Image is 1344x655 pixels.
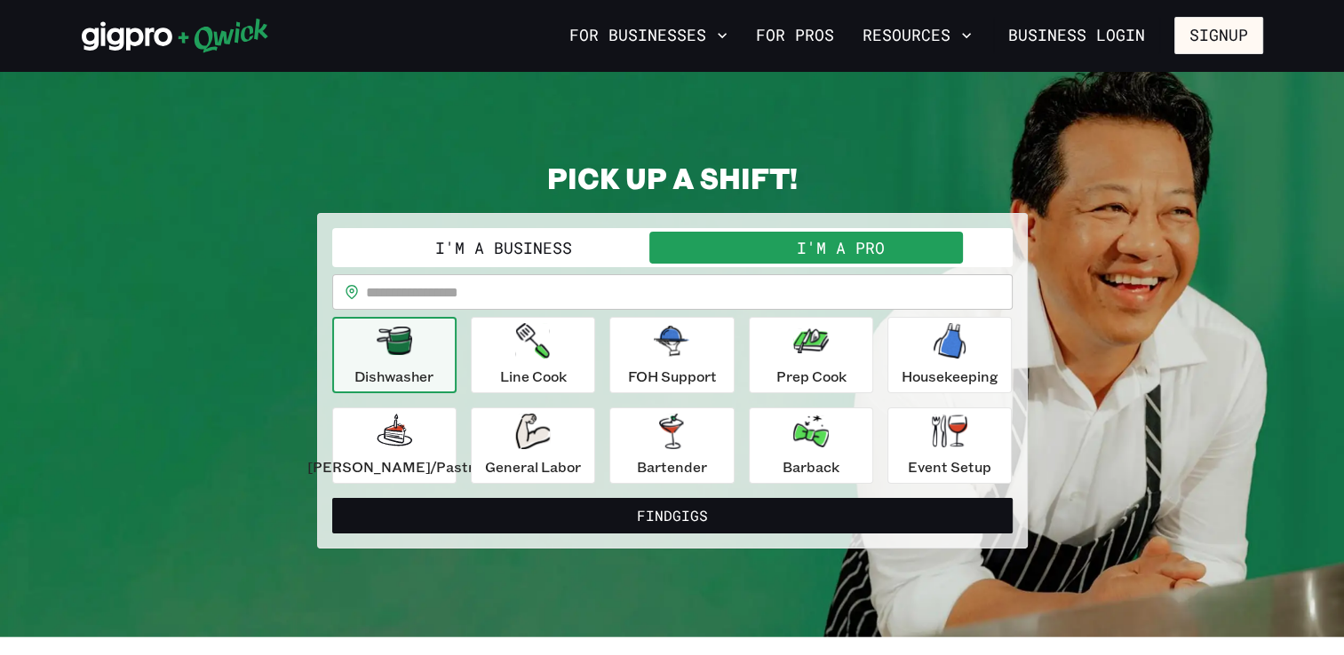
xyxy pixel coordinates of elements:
p: Line Cook [500,366,567,387]
p: Dishwasher [354,366,433,387]
button: For Businesses [562,20,735,51]
button: Line Cook [471,317,595,393]
button: [PERSON_NAME]/Pastry [332,407,457,484]
button: I'm a Pro [672,232,1009,264]
button: Signup [1174,17,1263,54]
button: Dishwasher [332,317,457,393]
h2: PICK UP A SHIFT! [317,160,1028,195]
p: Event Setup [908,456,991,477]
p: [PERSON_NAME]/Pastry [307,456,481,477]
button: Prep Cook [749,317,873,393]
button: Barback [749,407,873,484]
button: Bartender [609,407,734,484]
p: Barback [783,456,839,477]
button: Housekeeping [887,317,1012,393]
p: Housekeeping [902,366,998,387]
button: I'm a Business [336,232,672,264]
a: Business Login [993,17,1160,54]
p: General Labor [485,456,581,477]
p: Bartender [637,456,707,477]
p: FOH Support [627,366,716,387]
button: General Labor [471,407,595,484]
a: For Pros [749,20,841,51]
button: Resources [855,20,979,51]
button: FOH Support [609,317,734,393]
p: Prep Cook [775,366,846,387]
button: Event Setup [887,407,1012,484]
button: FindGigs [332,498,1013,533]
